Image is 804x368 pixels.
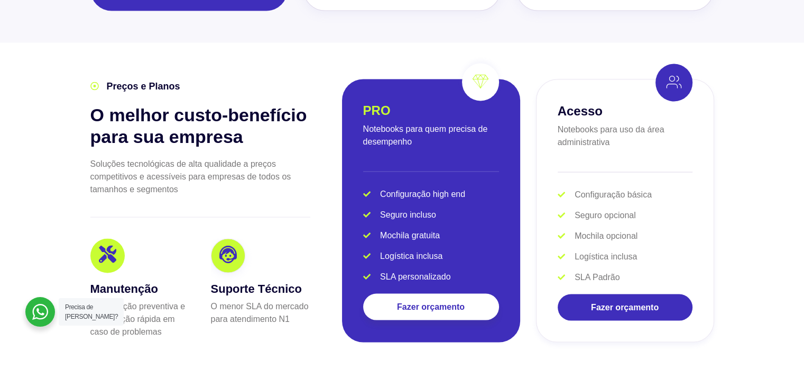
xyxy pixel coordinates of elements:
p: Notebooks para uso da área administrativa [558,123,692,149]
span: Seguro incluso [377,209,436,221]
span: Seguro opcional [572,209,636,222]
p: Soluções tecnológicas de alta qualidade a preços competitivos e acessíveis para empresas de todos... [90,158,310,196]
h2: Acesso [558,104,603,118]
div: Widget de chat [614,233,804,368]
a: Fazer orçamento [363,294,499,320]
h3: Manutenção [90,280,190,298]
h3: Suporte Técnico [211,280,310,298]
iframe: Chat Widget [614,233,804,368]
span: Configuração básica [572,189,652,201]
h2: PRO [363,103,391,118]
span: SLA personalizado [377,271,450,283]
p: Manutenção preventiva e substituição rápida em caso de problemas [90,300,190,338]
span: Logística inclusa [377,250,442,263]
span: Mochila opcional [572,230,637,243]
p: O menor SLA do mercado para atendimento N1 [211,300,310,326]
a: Fazer orçamento [558,294,692,321]
span: SLA Padrão [572,271,620,284]
span: Fazer orçamento [397,303,465,311]
span: Mochila gratuita [377,229,440,242]
span: Logística inclusa [572,250,637,263]
span: Configuração high end [377,188,465,201]
h2: O melhor custo-benefício para sua empresa [90,104,310,148]
span: Preços e Planos [104,79,180,94]
span: Precisa de [PERSON_NAME]? [65,303,118,320]
p: Notebooks para quem precisa de desempenho [363,123,499,148]
span: Fazer orçamento [591,303,659,312]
